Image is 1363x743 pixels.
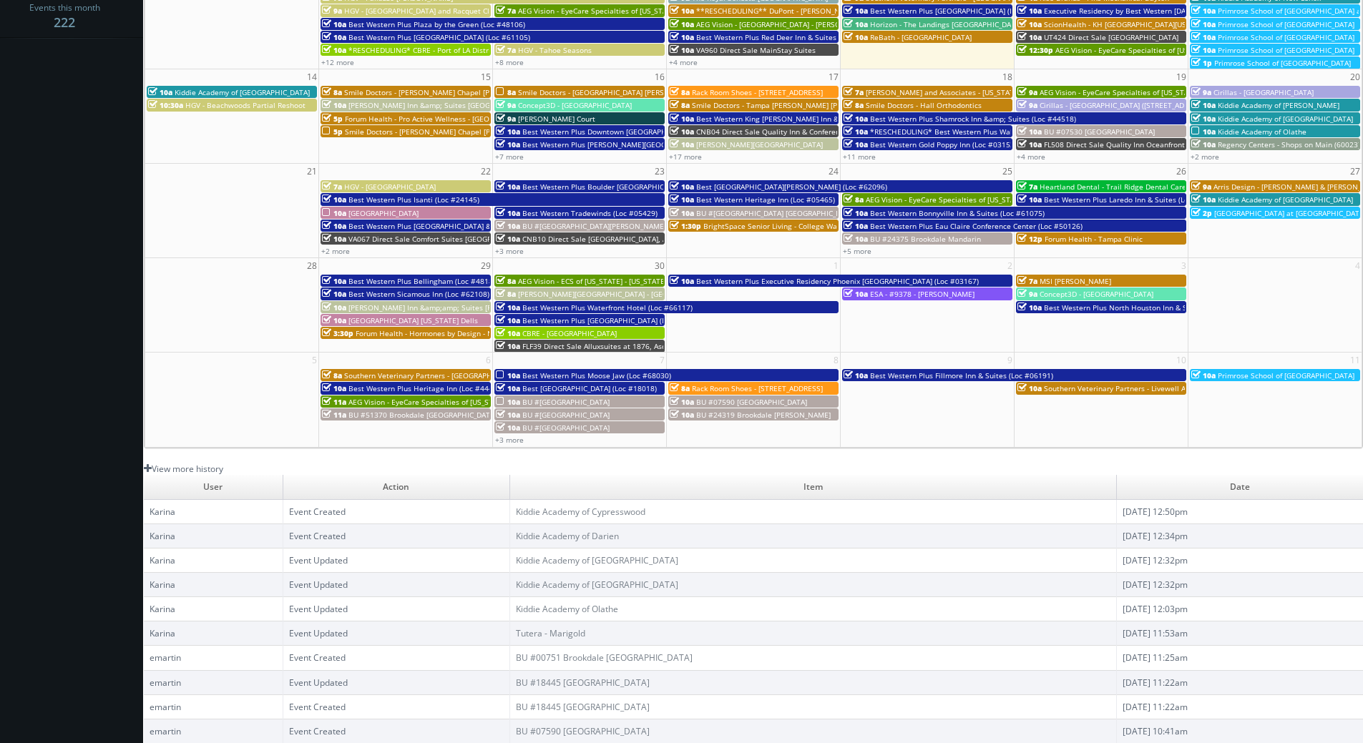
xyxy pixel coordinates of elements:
[843,246,871,256] a: +5 more
[696,114,909,124] span: Best Western King [PERSON_NAME] Inn & Suites (Loc #62106)
[496,289,516,299] span: 8a
[1218,19,1354,29] span: Primrose School of [GEOGRAPHIC_DATA]
[144,572,283,596] td: Karina
[516,725,650,737] a: BU #07590 [GEOGRAPHIC_DATA]
[866,195,1287,205] span: AEG Vision - EyeCare Specialties of [US_STATE] – Drs. [PERSON_NAME] and [PERSON_NAME]-Ost and Ass...
[283,475,510,499] td: Action
[1349,353,1362,368] span: 11
[692,87,823,97] span: Rack Room Shoes - [STREET_ADDRESS]
[348,302,542,313] span: [PERSON_NAME] Inn &amp;amp; Suites [PERSON_NAME]
[495,435,524,445] a: +3 more
[348,32,530,42] span: Best Western Plus [GEOGRAPHIC_DATA] (Loc #61105)
[1191,19,1216,29] span: 10a
[1191,6,1216,16] span: 10a
[670,19,694,29] span: 10a
[1349,164,1362,179] span: 27
[844,289,868,299] span: 10a
[1017,383,1042,393] span: 10a
[496,100,516,110] span: 9a
[518,87,748,97] span: Smile Doctors - [GEOGRAPHIC_DATA] [PERSON_NAME] Orthodontics
[1116,621,1363,646] td: [DATE] 11:53am
[870,234,981,244] span: BU #24375 Brookdale Mandarin
[283,523,510,548] td: Event Created
[496,410,520,420] span: 10a
[1017,182,1037,192] span: 7a
[348,45,621,55] span: *RESCHEDULING* CBRE - Port of LA Distribution Center - [GEOGRAPHIC_DATA] 1
[185,100,306,110] span: HGV - Beachwoods Partial Reshoot
[669,152,702,162] a: +17 more
[844,370,868,380] span: 10a
[322,410,346,420] span: 11a
[1191,208,1212,218] span: 2p
[1218,370,1354,380] span: Primrose School of [GEOGRAPHIC_DATA]
[344,182,436,192] span: HGV - [GEOGRAPHIC_DATA]
[653,69,666,84] span: 16
[495,246,524,256] a: +3 more
[670,397,694,407] span: 10a
[1191,127,1216,137] span: 10a
[670,139,694,149] span: 10a
[1175,69,1188,84] span: 19
[322,195,346,205] span: 10a
[1116,475,1363,499] td: Date
[29,1,100,15] span: Events this month
[322,182,342,192] span: 7a
[348,276,499,286] span: Best Western Plus Bellingham (Loc #48188)
[496,302,520,313] span: 10a
[692,100,934,110] span: Smile Doctors - Tampa [PERSON_NAME] [PERSON_NAME] Orthodontics
[670,127,694,137] span: 10a
[844,114,868,124] span: 10a
[1017,139,1042,149] span: 10a
[870,19,1022,29] span: Horizon - The Landings [GEOGRAPHIC_DATA]
[870,370,1053,380] span: Best Western Plus Fillmore Inn & Suites (Loc #06191)
[1017,87,1037,97] span: 9a
[1006,353,1014,368] span: 9
[1116,719,1363,743] td: [DATE] 10:41am
[322,6,342,16] span: 9a
[522,397,610,407] span: BU #[GEOGRAPHIC_DATA]
[522,370,671,380] span: Best Western Plus Moose Jaw (Loc #68030)
[696,32,883,42] span: Best Western Plus Red Deer Inn & Suites (Loc #61062)
[844,195,864,205] span: 8a
[1116,597,1363,621] td: [DATE] 12:03pm
[148,87,172,97] span: 10a
[322,221,346,231] span: 10a
[844,87,864,97] span: 7a
[322,100,346,110] span: 10a
[1175,164,1188,179] span: 26
[496,87,516,97] span: 8a
[1040,289,1153,299] span: Concept3D - [GEOGRAPHIC_DATA]
[669,57,698,67] a: +4 more
[1214,58,1351,68] span: Primrose School of [GEOGRAPHIC_DATA]
[870,6,1052,16] span: Best Western Plus [GEOGRAPHIC_DATA] (Loc #64008)
[306,164,318,179] span: 21
[322,127,343,137] span: 5p
[844,6,868,16] span: 10a
[496,221,520,231] span: 10a
[283,694,510,719] td: Event Created
[1055,45,1308,55] span: AEG Vision - EyeCare Specialties of [US_STATE] – Cascade Family Eye Care
[1213,87,1314,97] span: Cirillas - [GEOGRAPHIC_DATA]
[827,69,840,84] span: 17
[1191,195,1216,205] span: 10a
[1044,195,1223,205] span: Best Western Plus Laredo Inn & Suites (Loc #44702)
[827,164,840,179] span: 24
[522,410,610,420] span: BU #[GEOGRAPHIC_DATA]
[844,139,868,149] span: 10a
[832,353,840,368] span: 8
[670,32,694,42] span: 10a
[1017,289,1037,299] span: 9a
[495,152,524,162] a: +7 more
[144,621,283,646] td: Karina
[516,651,693,664] a: BU #00751 Brookdale [GEOGRAPHIC_DATA]
[692,383,823,393] span: Rack Room Shoes - [STREET_ADDRESS]
[495,57,524,67] a: +8 more
[348,19,525,29] span: Best Western Plus Plaza by the Green (Loc #48106)
[696,45,816,55] span: VA960 Direct Sale MainStay Suites
[522,139,761,149] span: Best Western Plus [PERSON_NAME][GEOGRAPHIC_DATA] (Loc #66006)
[144,463,223,475] a: View more history
[322,302,346,313] span: 10a
[670,276,694,286] span: 10a
[1017,302,1042,313] span: 10a
[322,397,346,407] span: 11a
